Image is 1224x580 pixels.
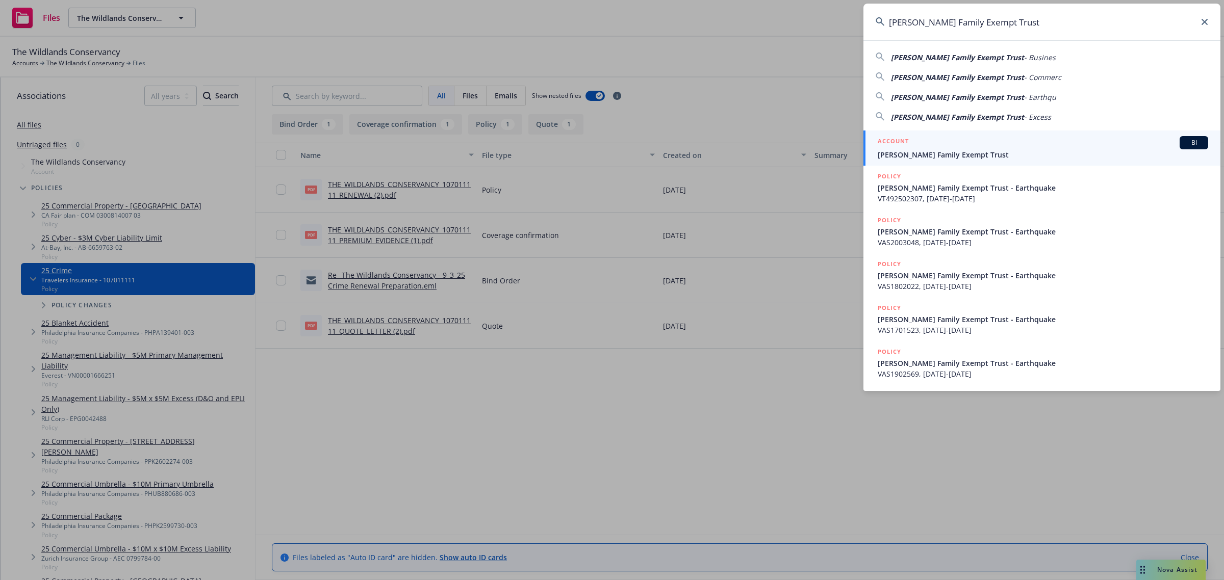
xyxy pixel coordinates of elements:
span: [PERSON_NAME] Family Exempt Trust [878,149,1208,160]
span: VAS1701523, [DATE]-[DATE] [878,325,1208,335]
span: [PERSON_NAME] Family Exempt Trust - Earthquake [878,226,1208,237]
h5: POLICY [878,259,901,269]
span: [PERSON_NAME] Family Exempt Trust - Earthquake [878,270,1208,281]
span: [PERSON_NAME] Family Exempt Trust [891,52,1024,62]
span: VAS1902569, [DATE]-[DATE] [878,368,1208,379]
span: [PERSON_NAME] Family Exempt Trust [891,72,1024,82]
a: POLICY[PERSON_NAME] Family Exempt Trust - EarthquakeVAS1701523, [DATE]-[DATE] [863,297,1220,341]
span: [PERSON_NAME] Family Exempt Trust [891,112,1024,122]
span: - Commerc [1024,72,1061,82]
span: [PERSON_NAME] Family Exempt Trust - Earthquake [878,314,1208,325]
a: POLICY[PERSON_NAME] Family Exempt Trust - EarthquakeVAS1902569, [DATE]-[DATE] [863,341,1220,385]
a: POLICY[PERSON_NAME] Family Exempt Trust - EarthquakeVT492502307, [DATE]-[DATE] [863,166,1220,209]
span: [PERSON_NAME] Family Exempt Trust [891,92,1024,102]
h5: POLICY [878,171,901,181]
a: ACCOUNTBI[PERSON_NAME] Family Exempt Trust [863,130,1220,166]
span: - Excess [1024,112,1051,122]
span: - Busines [1024,52,1056,62]
span: - Earthqu [1024,92,1056,102]
a: POLICY[PERSON_NAME] Family Exempt Trust - EarthquakeVAS1802022, [DATE]-[DATE] [863,253,1220,297]
span: [PERSON_NAME] Family Exempt Trust - Earthquake [878,358,1208,368]
h5: POLICY [878,303,901,313]
h5: ACCOUNT [878,136,909,148]
input: Search... [863,4,1220,40]
span: BI [1184,138,1204,147]
h5: POLICY [878,215,901,225]
span: VAS2003048, [DATE]-[DATE] [878,237,1208,248]
a: POLICY[PERSON_NAME] Family Exempt Trust - EarthquakeVAS2003048, [DATE]-[DATE] [863,209,1220,253]
span: VAS1802022, [DATE]-[DATE] [878,281,1208,292]
span: [PERSON_NAME] Family Exempt Trust - Earthquake [878,182,1208,193]
h5: POLICY [878,347,901,357]
span: VT492502307, [DATE]-[DATE] [878,193,1208,204]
